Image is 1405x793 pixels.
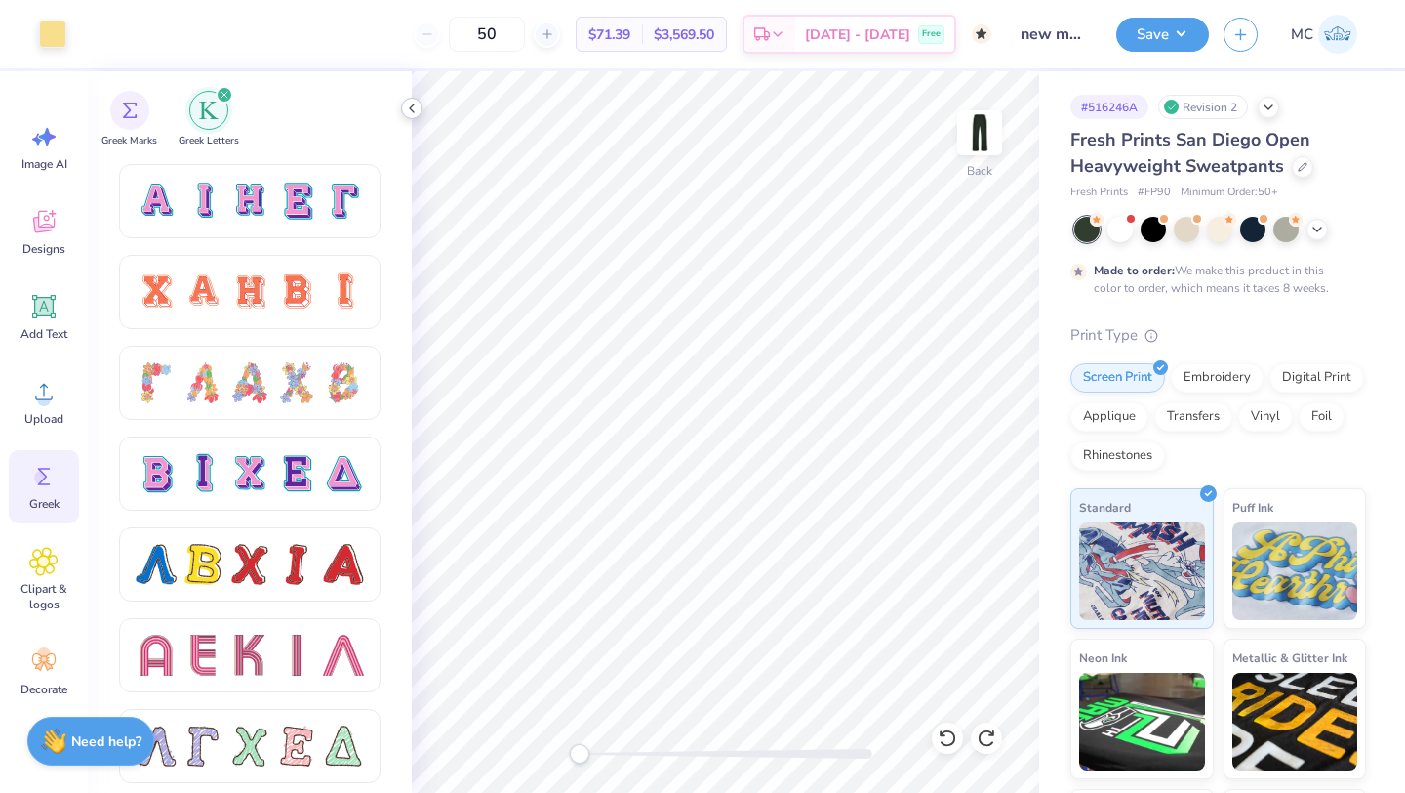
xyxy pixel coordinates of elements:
[1232,522,1358,620] img: Puff Ink
[922,27,941,41] span: Free
[1171,363,1264,393] div: Embroidery
[199,101,219,120] img: Greek Letters Image
[1158,95,1248,119] div: Revision 2
[29,496,60,512] span: Greek
[1299,402,1345,432] div: Foil
[1079,522,1205,620] img: Standard
[101,91,157,148] div: filter for Greek Marks
[1070,185,1128,201] span: Fresh Prints
[1006,15,1102,54] input: Untitled Design
[588,24,630,45] span: $71.39
[22,241,65,257] span: Designs
[179,91,239,148] button: filter button
[122,103,138,118] img: Greek Marks Image
[20,326,67,342] span: Add Text
[1282,15,1366,54] a: MC
[1079,673,1205,771] img: Neon Ink
[21,156,67,172] span: Image AI
[12,581,76,612] span: Clipart & logos
[101,134,157,148] span: Greek Marks
[1070,363,1165,393] div: Screen Print
[1070,128,1310,178] span: Fresh Prints San Diego Open Heavyweight Sweatpants
[960,113,999,152] img: Back
[71,732,141,751] strong: Need help?
[1269,363,1364,393] div: Digital Print
[1079,647,1127,668] span: Neon Ink
[1232,673,1358,771] img: Metallic & Glitter Ink
[967,162,992,180] div: Back
[1291,23,1313,46] span: MC
[1238,402,1293,432] div: Vinyl
[1154,402,1232,432] div: Transfers
[1070,402,1148,432] div: Applique
[1138,185,1171,201] span: # FP90
[1070,95,1148,119] div: # 516246A
[1070,324,1366,347] div: Print Type
[1318,15,1357,54] img: Maddy Clark
[449,17,525,52] input: – –
[570,744,589,764] div: Accessibility label
[24,411,63,427] span: Upload
[1079,497,1131,518] span: Standard
[1181,185,1278,201] span: Minimum Order: 50 +
[1116,18,1209,52] button: Save
[179,134,239,148] span: Greek Letters
[101,91,157,148] button: filter button
[20,682,67,697] span: Decorate
[1094,262,1334,297] div: We make this product in this color to order, which means it takes 8 weeks.
[1094,263,1175,278] strong: Made to order:
[1070,441,1165,471] div: Rhinestones
[1232,497,1273,518] span: Puff Ink
[179,91,239,148] div: filter for Greek Letters
[654,24,714,45] span: $3,569.50
[1232,647,1347,668] span: Metallic & Glitter Ink
[805,24,910,45] span: [DATE] - [DATE]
